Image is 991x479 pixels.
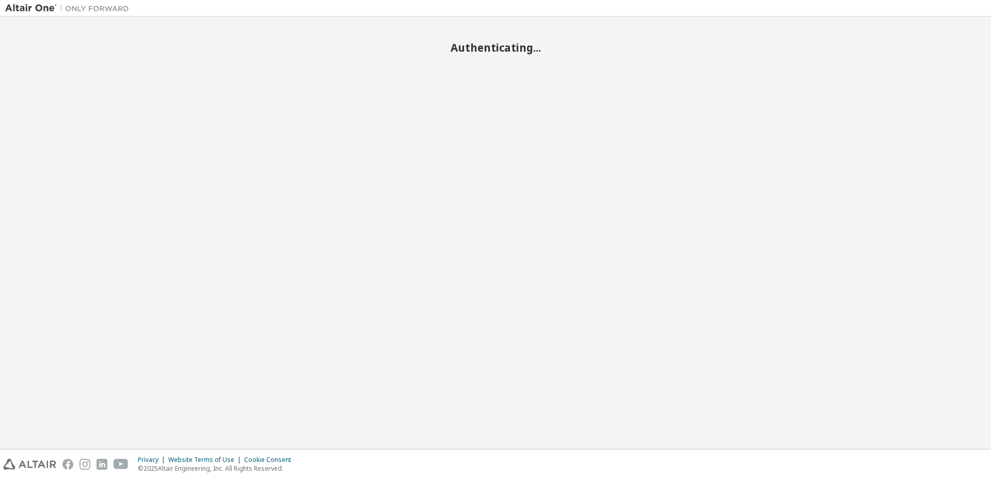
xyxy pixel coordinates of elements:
[5,3,134,13] img: Altair One
[138,464,297,473] p: © 2025 Altair Engineering, Inc. All Rights Reserved.
[97,459,107,470] img: linkedin.svg
[244,456,297,464] div: Cookie Consent
[79,459,90,470] img: instagram.svg
[3,459,56,470] img: altair_logo.svg
[114,459,129,470] img: youtube.svg
[168,456,244,464] div: Website Terms of Use
[62,459,73,470] img: facebook.svg
[5,41,986,54] h2: Authenticating...
[138,456,168,464] div: Privacy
